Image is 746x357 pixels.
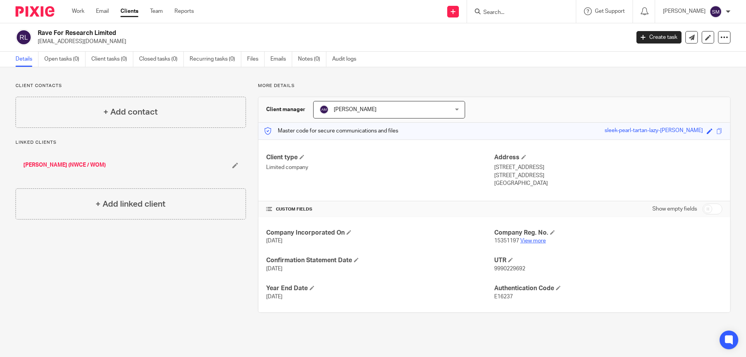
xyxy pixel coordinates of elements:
[494,153,722,162] h4: Address
[258,83,730,89] p: More details
[332,52,362,67] a: Audit logs
[494,164,722,171] p: [STREET_ADDRESS]
[494,229,722,237] h4: Company Reg. No.
[38,29,507,37] h2: Rave For Research Limited
[266,164,494,171] p: Limited company
[91,52,133,67] a: Client tasks (0)
[264,127,398,135] p: Master code for secure communications and files
[595,9,625,14] span: Get Support
[16,52,38,67] a: Details
[174,7,194,15] a: Reports
[266,294,282,300] span: [DATE]
[139,52,184,67] a: Closed tasks (0)
[16,29,32,45] img: svg%3E
[190,52,241,67] a: Recurring tasks (0)
[103,106,158,118] h4: + Add contact
[663,7,706,15] p: [PERSON_NAME]
[494,238,519,244] span: 15351197
[23,161,106,169] a: [PERSON_NAME] (NWCE / WOM)
[270,52,292,67] a: Emails
[494,256,722,265] h4: UTR
[44,52,85,67] a: Open tasks (0)
[150,7,163,15] a: Team
[266,106,305,113] h3: Client manager
[266,238,282,244] span: [DATE]
[120,7,138,15] a: Clients
[16,139,246,146] p: Linked clients
[319,105,329,114] img: svg%3E
[266,284,494,293] h4: Year End Date
[16,6,54,17] img: Pixie
[652,205,697,213] label: Show empty fields
[709,5,722,18] img: svg%3E
[266,206,494,212] h4: CUSTOM FIELDS
[266,266,282,272] span: [DATE]
[72,7,84,15] a: Work
[520,238,546,244] a: View more
[494,266,525,272] span: 9990229692
[96,198,166,210] h4: + Add linked client
[483,9,553,16] input: Search
[298,52,326,67] a: Notes (0)
[334,107,376,112] span: [PERSON_NAME]
[96,7,109,15] a: Email
[16,83,246,89] p: Client contacts
[266,229,494,237] h4: Company Incorporated On
[494,284,722,293] h4: Authentication Code
[605,127,703,136] div: sleek-pearl-tartan-lazy-[PERSON_NAME]
[494,172,722,179] p: [STREET_ADDRESS]
[247,52,265,67] a: Files
[494,294,513,300] span: E16237
[266,256,494,265] h4: Confirmation Statement Date
[266,153,494,162] h4: Client type
[38,38,625,45] p: [EMAIL_ADDRESS][DOMAIN_NAME]
[636,31,682,44] a: Create task
[494,179,722,187] p: [GEOGRAPHIC_DATA]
